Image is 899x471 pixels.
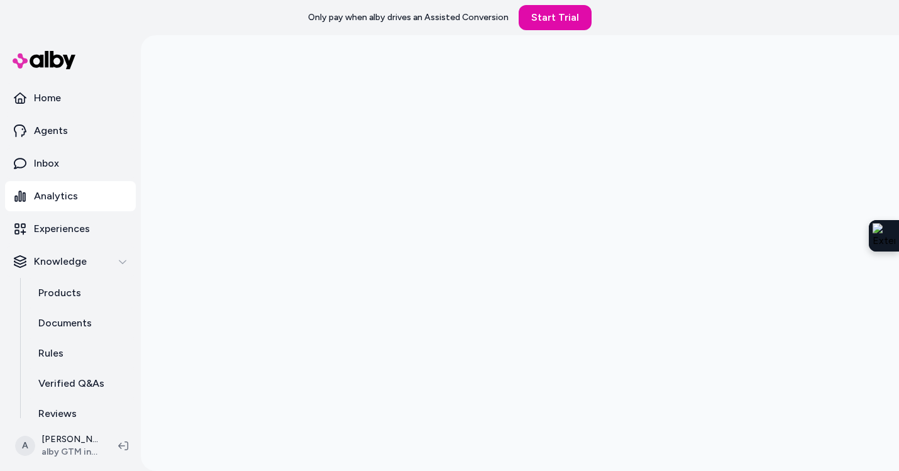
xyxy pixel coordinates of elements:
p: Home [34,91,61,106]
a: Agents [5,116,136,146]
p: Analytics [34,189,78,204]
img: alby Logo [13,51,75,69]
p: Knowledge [34,254,87,269]
p: [PERSON_NAME] [41,433,98,446]
a: Documents [26,308,136,338]
a: Rules [26,338,136,368]
p: Only pay when alby drives an Assisted Conversion [308,11,509,24]
button: A[PERSON_NAME]alby GTM internal [8,426,108,466]
p: Documents [38,316,92,331]
p: Verified Q&As [38,376,104,391]
a: Inbox [5,148,136,179]
p: Products [38,285,81,301]
a: Experiences [5,214,136,244]
p: Inbox [34,156,59,171]
button: Knowledge [5,247,136,277]
a: Analytics [5,181,136,211]
a: Reviews [26,399,136,429]
a: Home [5,83,136,113]
span: A [15,436,35,456]
a: Verified Q&As [26,368,136,399]
p: Rules [38,346,63,361]
span: alby GTM internal [41,446,98,458]
img: Extension Icon [873,223,895,248]
p: Reviews [38,406,77,421]
p: Agents [34,123,68,138]
a: Products [26,278,136,308]
a: Start Trial [519,5,592,30]
p: Experiences [34,221,90,236]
